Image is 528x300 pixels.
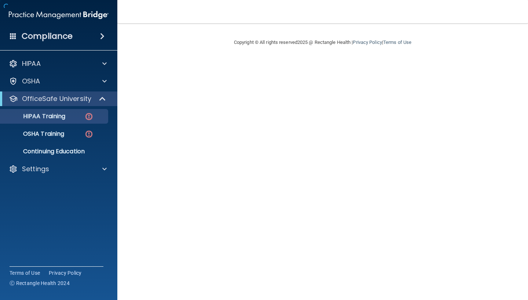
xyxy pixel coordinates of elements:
img: PMB logo [9,8,109,22]
img: danger-circle.6113f641.png [84,130,93,139]
p: OSHA [22,77,40,86]
p: HIPAA Training [5,113,65,120]
a: OSHA [9,77,107,86]
a: Privacy Policy [353,40,382,45]
a: OfficeSafe University [9,94,106,103]
a: Terms of Use [10,269,40,277]
span: Ⓒ Rectangle Health 2024 [10,280,70,287]
h4: Compliance [22,31,73,41]
p: Continuing Education [5,148,105,155]
img: danger-circle.6113f641.png [84,112,93,121]
a: Privacy Policy [49,269,82,277]
a: Terms of Use [383,40,411,45]
a: Settings [9,165,107,173]
div: Copyright © All rights reserved 2025 @ Rectangle Health | | [189,31,456,54]
p: OSHA Training [5,130,64,138]
p: HIPAA [22,59,41,68]
a: HIPAA [9,59,107,68]
p: OfficeSafe University [22,94,91,103]
p: Settings [22,165,49,173]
